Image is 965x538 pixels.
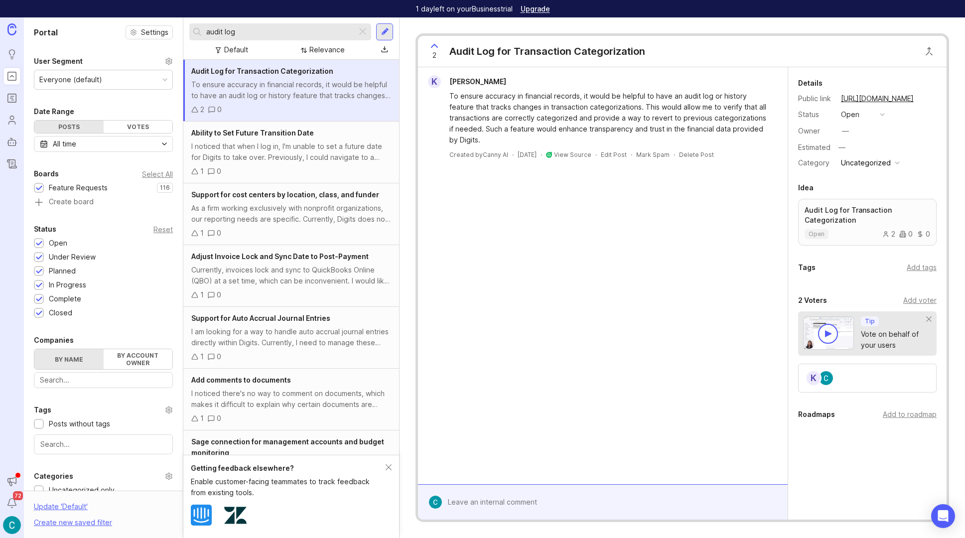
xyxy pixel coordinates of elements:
[449,150,508,159] div: Created by Canny AI
[3,45,21,63] a: Ideas
[34,517,112,528] div: Create new saved filter
[200,351,204,362] div: 1
[104,349,173,369] label: By account owner
[806,370,822,386] div: K
[191,190,379,199] span: Support for cost centers by location, class, and funder
[865,317,875,325] p: Tip
[432,50,436,61] span: 2
[34,121,104,133] div: Posts
[153,227,173,232] div: Reset
[141,27,168,37] span: Settings
[40,375,167,386] input: Search...
[798,126,833,136] div: Owner
[309,44,345,55] div: Relevance
[126,25,173,39] button: Settings
[200,289,204,300] div: 1
[835,141,848,154] div: —
[907,262,937,273] div: Add tags
[841,109,859,120] div: open
[183,307,399,369] a: Support for Auto Accrual Journal EntriesI am looking for a way to handle auto accrual journal ent...
[882,231,895,238] div: 2
[512,150,514,159] div: ·
[546,152,552,158] img: freshdesk
[798,408,835,420] div: Roadmaps
[803,316,854,350] img: video-thumbnail-vote-d41b83416815613422e2ca741bf692cc.jpg
[49,279,86,290] div: In Progress
[217,413,221,424] div: 0
[3,494,21,512] button: Notifications
[206,26,353,37] input: Search...
[3,133,21,151] a: Autopilot
[917,231,930,238] div: 0
[191,265,391,286] div: Currently, invoices lock and sync to QuickBooks Online (QBO) at a set time, which can be inconven...
[798,262,816,273] div: Tags
[429,496,442,509] img: Craig Walker
[3,67,21,85] a: Portal
[183,430,399,503] a: Sage connection for management accounts and budget monitoringI need a Sage connection to produce ...
[49,293,81,304] div: Complete
[841,157,891,168] div: Uncategorized
[191,67,333,75] span: Audit Log for Transaction Categorization
[200,413,204,424] div: 1
[217,104,222,115] div: 0
[798,294,827,306] div: 2 Voters
[631,150,632,159] div: ·
[34,349,104,369] label: By name
[34,404,51,416] div: Tags
[183,122,399,183] a: Ability to Set Future Transition DateI noticed that when I log in, I'm unable to set a future dat...
[224,504,247,527] img: Zendesk logo
[191,314,330,322] span: Support for Auto Accrual Journal Entries
[798,144,830,151] div: Estimated
[191,79,391,101] div: To ensure accuracy in financial records, it would be helpful to have an audit log or history feat...
[191,141,391,163] div: I noticed that when I log in, I'm unable to set a future date for Digits to take over. Previously...
[49,418,110,429] div: Posts without tags
[183,245,399,307] a: Adjust Invoice Lock and Sync Date to Post-PaymentCurrently, invoices lock and sync to QuickBooks ...
[217,228,221,239] div: 0
[521,5,550,12] a: Upgrade
[861,329,927,351] div: Vote on behalf of your users
[449,77,506,86] span: [PERSON_NAME]
[903,295,937,306] div: Add voter
[3,89,21,107] a: Roadmaps
[183,369,399,430] a: Add comments to documentsI noticed there's no way to comment on documents, which makes it difficu...
[842,126,849,136] div: —
[798,77,823,89] div: Details
[156,140,172,148] svg: toggle icon
[49,485,115,496] div: Uncategorized only
[191,437,384,457] span: Sage connection for management accounts and budget monitoring
[13,491,23,500] span: 72
[34,168,59,180] div: Boards
[191,376,291,384] span: Add comments to documents
[34,501,88,517] div: Update ' Default '
[899,231,913,238] div: 0
[34,106,74,118] div: Date Range
[595,150,597,159] div: ·
[191,388,391,410] div: I noticed there's no way to comment on documents, which makes it difficult to explain why certain...
[49,238,67,249] div: Open
[798,157,833,168] div: Category
[518,151,537,158] time: [DATE]
[931,504,955,528] div: Open Intercom Messenger
[601,150,627,159] div: Edit Post
[3,111,21,129] a: Users
[415,4,513,14] p: 1 day left on your Business trial
[217,166,221,177] div: 0
[39,74,102,85] div: Everyone (default)
[3,516,21,534] button: Craig Walker
[679,150,714,159] div: Delete Post
[3,155,21,173] a: Changelog
[449,44,645,58] div: Audit Log for Transaction Categorization
[49,182,108,193] div: Feature Requests
[53,138,76,149] div: All time
[34,198,173,207] a: Create board
[541,150,542,159] div: ·
[3,472,21,490] button: Announcements
[191,476,386,498] div: Enable customer-facing teammates to track feedback from existing tools.
[142,171,173,177] div: Select All
[7,23,16,35] img: Canny Home
[554,151,591,158] a: View Source
[449,91,767,145] div: To ensure accuracy in financial records, it would be helpful to have an audit log or history feat...
[40,439,166,450] input: Search...
[34,223,56,235] div: Status
[636,150,670,159] button: Mark Spam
